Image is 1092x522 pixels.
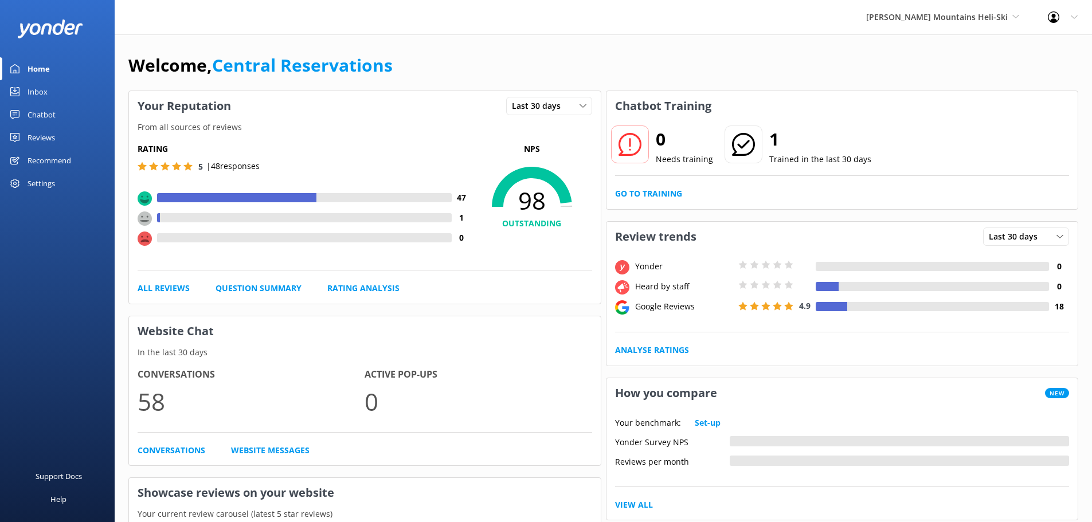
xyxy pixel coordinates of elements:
[198,161,203,172] span: 5
[632,260,735,273] div: Yonder
[606,91,720,121] h3: Chatbot Training
[129,316,601,346] h3: Website Chat
[28,126,55,149] div: Reviews
[129,121,601,134] p: From all sources of reviews
[365,382,592,421] p: 0
[138,282,190,295] a: All Reviews
[769,153,871,166] p: Trained in the last 30 days
[615,436,730,446] div: Yonder Survey NPS
[866,11,1008,22] span: [PERSON_NAME] Mountains Heli-Ski
[128,52,393,79] h1: Welcome,
[231,444,310,457] a: Website Messages
[695,417,721,429] a: Set-up
[1049,280,1069,293] h4: 0
[606,222,705,252] h3: Review trends
[28,103,56,126] div: Chatbot
[138,382,365,421] p: 58
[452,191,472,204] h4: 47
[1049,260,1069,273] h4: 0
[799,300,811,311] span: 4.9
[28,149,71,172] div: Recommend
[138,444,205,457] a: Conversations
[632,300,735,313] div: Google Reviews
[36,465,82,488] div: Support Docs
[138,367,365,382] h4: Conversations
[28,80,48,103] div: Inbox
[452,211,472,224] h4: 1
[216,282,302,295] a: Question Summary
[769,125,871,153] h2: 1
[327,282,400,295] a: Rating Analysis
[50,488,66,511] div: Help
[632,280,735,293] div: Heard by staff
[512,100,567,112] span: Last 30 days
[452,231,472,244] h4: 0
[472,143,592,155] p: NPS
[472,186,592,215] span: 98
[989,230,1044,243] span: Last 30 days
[206,160,260,172] p: | 48 responses
[365,367,592,382] h4: Active Pop-ups
[472,217,592,230] h4: OUTSTANDING
[656,125,713,153] h2: 0
[129,91,240,121] h3: Your Reputation
[212,53,393,77] a: Central Reservations
[606,378,726,408] h3: How you compare
[1049,300,1069,313] h4: 18
[17,19,83,38] img: yonder-white-logo.png
[28,172,55,195] div: Settings
[615,417,681,429] p: Your benchmark:
[129,478,601,508] h3: Showcase reviews on your website
[615,187,682,200] a: Go to Training
[129,346,601,359] p: In the last 30 days
[1045,388,1069,398] span: New
[129,508,601,520] p: Your current review carousel (latest 5 star reviews)
[656,153,713,166] p: Needs training
[615,456,730,466] div: Reviews per month
[138,143,472,155] h5: Rating
[615,344,689,356] a: Analyse Ratings
[615,499,653,511] a: View All
[28,57,50,80] div: Home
